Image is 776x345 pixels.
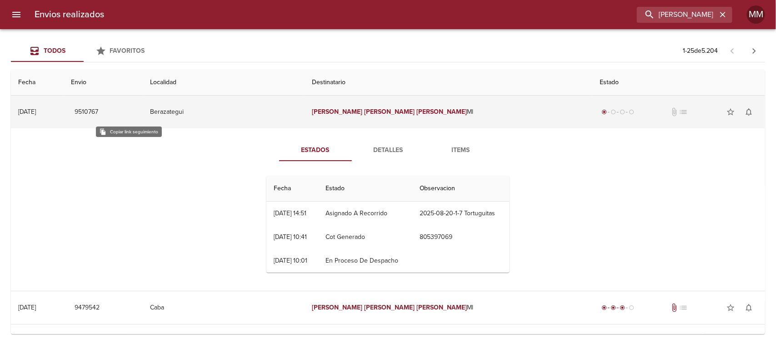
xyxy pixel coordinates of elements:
div: Generado [600,107,636,117]
button: 9479542 [71,299,103,316]
span: radio_button_checked [611,305,616,310]
span: radio_button_unchecked [620,109,625,115]
div: [DATE] [18,304,36,311]
div: Tabs detalle de guia [279,139,497,161]
td: Berazategui [143,96,305,128]
button: Agregar a favoritos [721,299,740,317]
span: Favoritos [110,47,145,55]
button: Activar notificaciones [740,299,758,317]
div: MM [747,5,765,24]
span: No tiene pedido asociado [679,303,688,312]
span: Todos [44,47,65,55]
h6: Envios realizados [35,7,104,22]
span: Items [430,145,492,156]
span: radio_button_checked [601,305,607,310]
span: No tiene documentos adjuntos [670,107,679,117]
div: [DATE] [18,108,36,116]
span: star_border [726,107,735,117]
button: menu [5,4,27,25]
span: notifications_none [744,303,753,312]
span: star_border [726,303,735,312]
span: notifications_none [744,107,753,117]
div: [DATE] 10:01 [274,257,307,264]
span: radio_button_unchecked [629,305,634,310]
th: Estado [318,176,412,202]
span: 9479542 [75,302,100,314]
button: Agregar a favoritos [721,103,740,121]
td: Cot Generado [318,225,412,249]
span: radio_button_checked [620,305,625,310]
td: 2025-08-20-1-7 Tortuguitas [412,202,510,225]
table: Tabla de seguimiento [266,176,510,273]
th: Fecha [11,70,64,96]
td: Caba [143,291,305,324]
span: radio_button_unchecked [629,109,634,115]
span: Estados [285,145,346,156]
td: Ml [305,291,592,324]
em: [PERSON_NAME] [312,108,362,116]
div: En viaje [600,303,636,312]
span: Pagina siguiente [743,40,765,62]
span: radio_button_checked [601,109,607,115]
th: Localidad [143,70,305,96]
em: [PERSON_NAME] [364,108,415,116]
td: Ml [305,96,592,128]
button: 9510767 [71,104,102,121]
th: Fecha [266,176,318,202]
span: No tiene pedido asociado [679,107,688,117]
span: radio_button_unchecked [611,109,616,115]
div: [DATE] 14:51 [274,209,306,217]
div: [DATE] 10:41 [274,233,307,241]
div: Abrir información de usuario [747,5,765,24]
span: 9510767 [75,107,98,118]
em: [PERSON_NAME] [416,304,467,311]
em: [PERSON_NAME] [364,304,415,311]
td: En Proceso De Despacho [318,249,412,273]
div: Tabs Envios [11,40,156,62]
input: buscar [637,7,717,23]
em: [PERSON_NAME] [416,108,467,116]
th: Envio [64,70,143,96]
td: Asignado A Recorrido [318,202,412,225]
span: Tiene documentos adjuntos [670,303,679,312]
em: [PERSON_NAME] [312,304,362,311]
span: Pagina anterior [721,46,743,55]
th: Estado [592,70,765,96]
p: 1 - 25 de 5.204 [683,46,718,56]
th: Observacion [412,176,510,202]
th: Destinatario [305,70,592,96]
td: 805397069 [412,225,510,249]
span: Detalles [357,145,419,156]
